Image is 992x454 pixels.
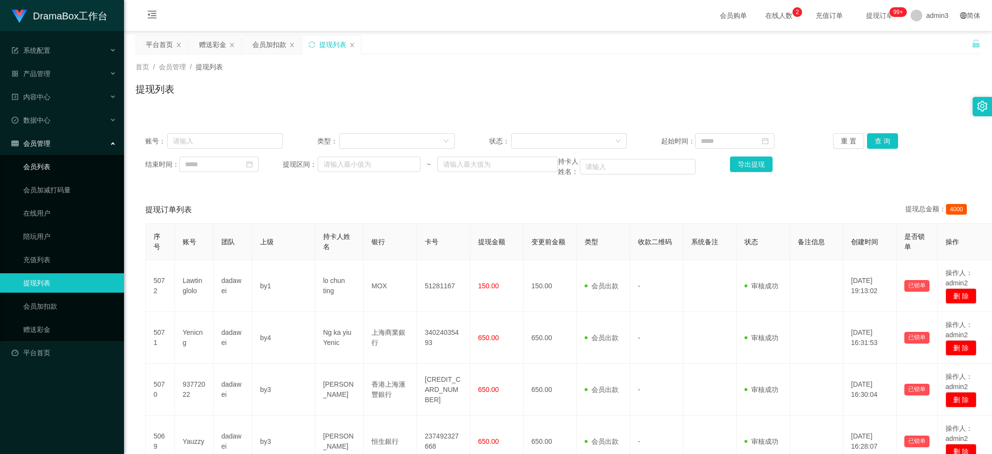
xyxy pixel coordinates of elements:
[945,321,973,339] span: 操作人：admin2
[478,282,499,290] span: 150.00
[744,238,758,246] span: 状态
[252,35,286,54] div: 会员加扣款
[946,204,967,215] span: 4000
[199,35,226,54] div: 赠送彩金
[744,386,778,393] span: 审核成功
[691,238,718,246] span: 系统备注
[12,12,108,19] a: DramaBox工作台
[730,157,773,172] button: 导出提现
[945,288,976,304] button: 删 除
[315,312,364,364] td: Ng ka yiu Yenic
[12,116,50,124] span: 数据中心
[159,63,186,71] span: 会员管理
[167,133,283,149] input: 请输入
[585,438,619,445] span: 会员出款
[349,42,355,48] i: 图标: close
[417,260,470,312] td: 51281167
[12,117,18,124] i: 图标: check-circle-o
[364,260,417,312] td: MOX
[638,438,640,445] span: -
[417,364,470,416] td: [CREDIT_CARD_NUMBER]
[154,233,160,250] span: 序号
[798,238,825,246] span: 备注信息
[796,7,799,17] p: 2
[960,12,967,19] i: 图标: global
[252,260,315,312] td: by1
[478,386,499,393] span: 650.00
[319,35,346,54] div: 提现列表
[417,312,470,364] td: 34024035493
[638,386,640,393] span: -
[23,227,116,246] a: 陪玩用户
[12,140,18,147] i: 图标: table
[12,70,50,78] span: 产品管理
[364,364,417,416] td: 香港上海滙豐銀行
[12,94,18,100] i: 图标: profile
[524,312,577,364] td: 650.00
[585,334,619,342] span: 会员出款
[12,10,27,23] img: logo.9652507e.png
[153,63,155,71] span: /
[585,238,598,246] span: 类型
[760,12,797,19] span: 在线人数
[945,373,973,391] span: 操作人：admin2
[246,161,253,168] i: 图标: calendar
[175,364,214,416] td: 93772022
[762,138,769,144] i: 图标: calendar
[861,12,898,19] span: 提现订单
[945,238,959,246] span: 操作
[425,238,438,246] span: 卡号
[309,41,315,48] i: 图标: sync
[585,282,619,290] span: 会员出款
[531,238,565,246] span: 变更前金额
[811,12,848,19] span: 充值订单
[478,238,505,246] span: 提现金额
[833,133,864,149] button: 重 置
[145,159,179,170] span: 结束时间：
[905,204,971,216] div: 提现总金额：
[524,364,577,416] td: 650.00
[945,269,973,287] span: 操作人：admin2
[420,159,437,170] span: ~
[23,250,116,269] a: 充值列表
[972,39,980,48] i: 图标: unlock
[136,63,149,71] span: 首页
[176,42,182,48] i: 图标: close
[585,386,619,393] span: 会员出款
[23,204,116,223] a: 在线用户
[580,159,696,174] input: 请输入
[615,138,621,145] i: 图标: down
[889,7,907,17] sup: 331
[843,260,897,312] td: [DATE] 19:13:02
[744,282,778,290] span: 审核成功
[146,312,175,364] td: 5071
[372,238,385,246] span: 银行
[229,42,235,48] i: 图标: close
[443,138,449,145] i: 图标: down
[12,93,50,101] span: 内容中心
[904,436,930,447] button: 已锁单
[12,70,18,77] i: 图标: appstore-o
[638,282,640,290] span: -
[744,334,778,342] span: 审核成功
[214,260,252,312] td: dadawei
[478,438,499,445] span: 650.00
[23,297,116,316] a: 会员加扣款
[23,180,116,200] a: 会员加减打码量
[867,133,898,149] button: 查 询
[558,157,580,177] span: 持卡人姓名：
[12,47,50,54] span: 系统配置
[214,364,252,416] td: dadawei
[904,332,930,344] button: 已锁单
[904,233,925,250] span: 是否锁单
[136,82,174,96] h1: 提现列表
[183,238,196,246] span: 账号
[945,424,973,442] span: 操作人：admin2
[146,364,175,416] td: 5070
[945,340,976,356] button: 删 除
[23,320,116,339] a: 赠送彩金
[146,35,173,54] div: 平台首页
[524,260,577,312] td: 150.00
[315,364,364,416] td: [PERSON_NAME]
[638,334,640,342] span: -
